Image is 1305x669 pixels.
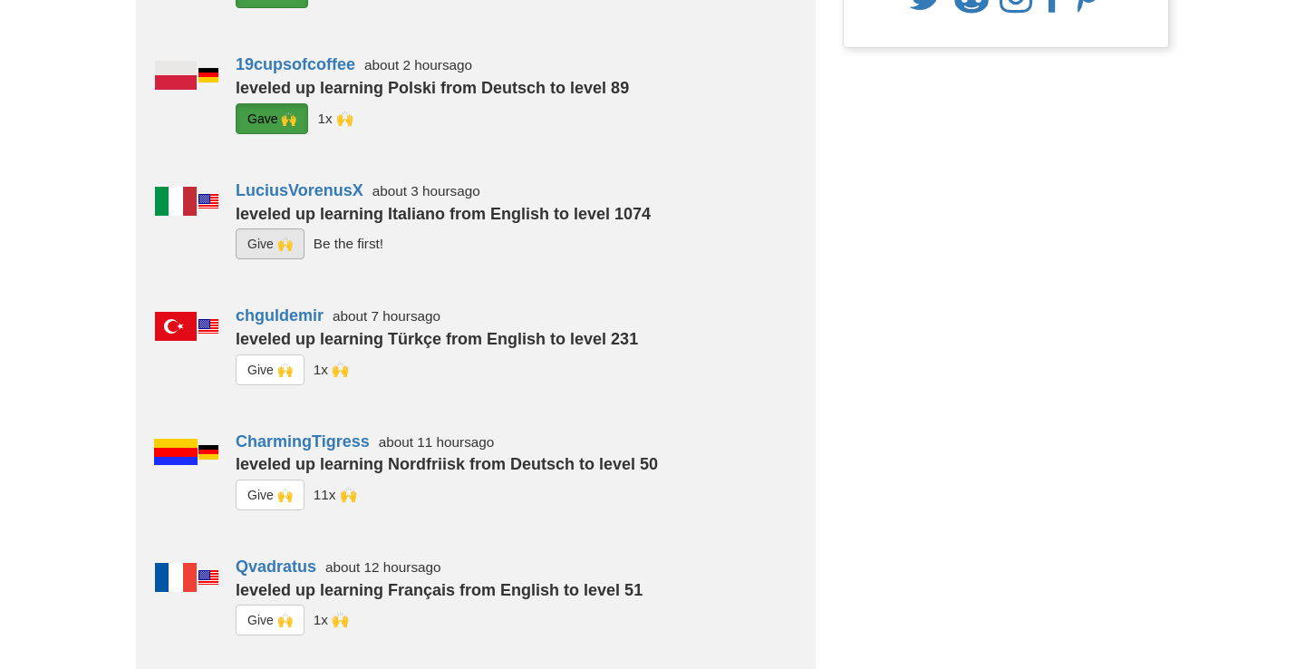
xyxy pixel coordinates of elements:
[314,487,357,502] small: monsieur66<br />GIlinggalang123<br />P.aola<br />Toshiro42<br />Qvadratus<br />LuciusVorenusX<br ...
[236,55,355,73] a: 19cupsofcoffee
[236,480,304,510] button: Give 🙌
[333,308,440,324] small: about 7 hours ago
[236,205,651,223] strong: leveled up learning Italiano from English to level 1074
[236,228,304,259] button: Give 🙌
[379,434,495,450] small: about 11 hours ago
[364,57,472,73] small: about 2 hours ago
[372,183,480,199] small: about 3 hours ago
[314,236,383,251] small: Be the first!
[236,306,324,325] a: chguldemir
[236,103,308,134] button: Gave 🙌
[236,605,304,635] button: Give 🙌
[317,111,353,126] small: Earluccio
[325,559,441,575] small: about 12 hours ago
[236,581,643,599] strong: leveled up learning Français from English to level 51
[236,354,304,385] button: Give 🙌
[236,455,658,473] strong: leveled up learning Nordfriisk from Deutsch to level 50
[314,612,349,627] small: CharmingTigress
[314,361,349,376] small: Qvadratus
[236,181,363,199] a: LuciusVorenusX
[236,330,638,348] strong: leveled up learning Türkçe from English to level 231
[236,79,629,97] strong: leveled up learning Polski from Deutsch to level 89
[236,557,316,576] a: Qvadratus
[236,432,370,451] a: CharmingTigress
